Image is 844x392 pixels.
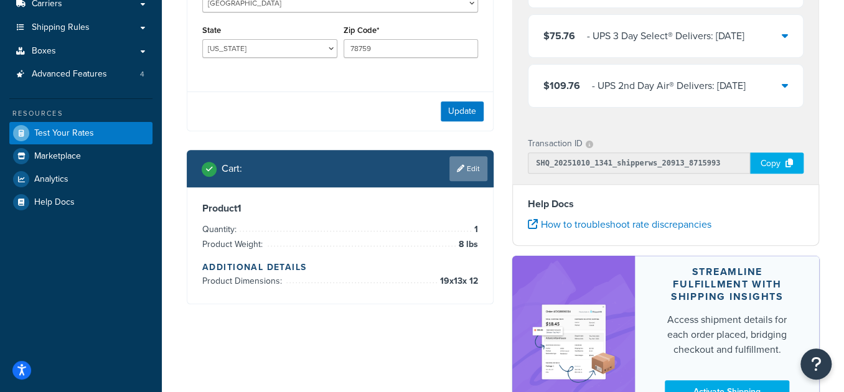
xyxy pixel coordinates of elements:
span: 8 lbs [456,237,478,252]
a: Marketplace [9,145,152,167]
a: Shipping Rules [9,16,152,39]
button: Update [441,101,484,121]
a: Advanced Features4 [9,63,152,86]
li: Advanced Features [9,63,152,86]
span: 19 x 13 x 12 [437,274,478,289]
label: State [202,26,221,35]
a: Edit [449,156,487,181]
span: Product Weight: [202,238,266,251]
span: Test Your Rates [34,128,94,139]
a: Boxes [9,40,152,63]
div: ‌‌‍‍ - UPS 2nd Day Air® Delivers: [DATE] [592,77,746,95]
span: Marketplace [34,151,81,162]
p: Transaction ID [528,135,583,152]
h4: Additional Details [202,261,478,274]
span: 1 [471,222,478,237]
span: Boxes [32,46,56,57]
div: ‌‌‍‍ - UPS 3 Day Select® Delivers: [DATE] [587,27,744,45]
label: Zip Code* [344,26,379,35]
button: Open Resource Center [800,348,832,380]
span: $75.76 [543,29,575,43]
span: Quantity: [202,223,240,236]
span: Analytics [34,174,68,185]
h4: Help Docs [528,197,804,212]
div: Copy [750,152,804,174]
a: Test Your Rates [9,122,152,144]
div: Access shipment details for each order placed, bridging checkout and fulfillment. [665,312,789,357]
div: Resources [9,108,152,119]
div: Streamline Fulfillment with Shipping Insights [665,266,789,303]
h3: Product 1 [202,202,478,215]
h2: Cart : [222,163,242,174]
span: Product Dimensions: [202,274,285,287]
span: 4 [140,69,144,80]
a: How to troubleshoot rate discrepancies [528,217,711,231]
a: Help Docs [9,191,152,213]
span: $109.76 [543,78,580,93]
span: Help Docs [34,197,75,208]
span: Advanced Features [32,69,107,80]
a: Analytics [9,168,152,190]
span: Shipping Rules [32,22,90,33]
